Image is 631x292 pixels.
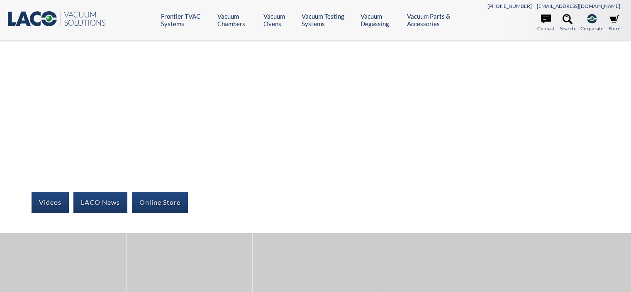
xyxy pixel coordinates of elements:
[263,12,295,27] a: Vacuum Ovens
[537,3,620,9] a: [EMAIL_ADDRESS][DOMAIN_NAME]
[537,14,555,32] a: Contact
[407,12,468,27] a: Vacuum Parts & Accessories
[161,12,211,27] a: Frontier TVAC Systems
[487,3,532,9] a: [PHONE_NUMBER]
[302,12,354,27] a: Vacuum Testing Systems
[73,192,127,213] a: LACO News
[32,192,69,213] a: Videos
[580,25,603,32] span: Corporate
[609,14,620,32] a: Store
[361,12,401,27] a: Vacuum Degassing
[132,192,188,213] a: Online Store
[217,12,257,27] a: Vacuum Chambers
[560,14,575,32] a: Search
